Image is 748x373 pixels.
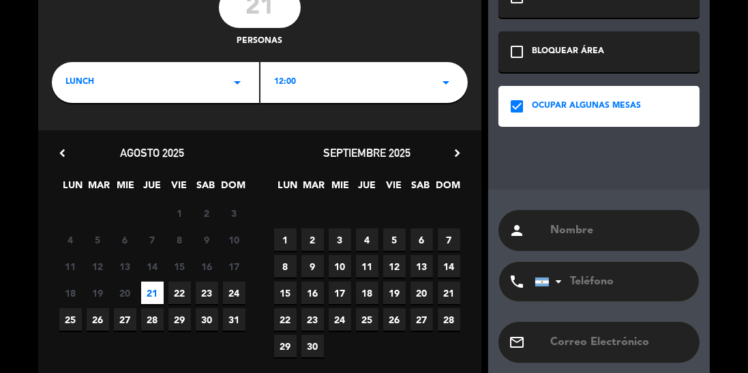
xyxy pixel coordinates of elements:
[221,177,243,200] span: DOM
[383,282,406,304] span: 19
[141,255,164,278] span: 14
[410,308,433,331] span: 27
[114,255,136,278] span: 13
[87,255,109,278] span: 12
[274,76,296,89] span: 12:00
[141,228,164,251] span: 7
[168,255,191,278] span: 15
[410,255,433,278] span: 13
[438,228,460,251] span: 7
[383,228,406,251] span: 5
[223,202,245,224] span: 3
[301,282,324,304] span: 16
[535,263,567,301] div: Argentina: +54
[59,228,82,251] span: 4
[509,44,525,60] i: check_box_outline_blank
[436,177,458,200] span: DOM
[509,273,525,290] i: phone
[223,228,245,251] span: 10
[223,282,245,304] span: 24
[356,282,378,304] span: 18
[509,98,525,115] i: check_box
[196,202,218,224] span: 2
[356,308,378,331] span: 25
[535,262,685,301] input: Teléfono
[196,228,218,251] span: 9
[438,255,460,278] span: 14
[229,74,245,91] i: arrow_drop_down
[276,177,299,200] span: LUN
[410,228,433,251] span: 6
[450,146,464,160] i: chevron_right
[329,177,352,200] span: MIE
[196,255,218,278] span: 16
[59,308,82,331] span: 25
[549,221,689,240] input: Nombre
[223,308,245,331] span: 31
[303,177,325,200] span: MAR
[301,335,324,357] span: 30
[301,255,324,278] span: 9
[274,255,297,278] span: 8
[356,228,378,251] span: 4
[356,177,378,200] span: JUE
[168,282,191,304] span: 22
[194,177,217,200] span: SAB
[329,228,351,251] span: 3
[274,308,297,331] span: 22
[549,333,689,352] input: Correo Electrónico
[168,202,191,224] span: 1
[141,308,164,331] span: 28
[87,282,109,304] span: 19
[196,308,218,331] span: 30
[114,282,136,304] span: 20
[329,282,351,304] span: 17
[509,222,525,239] i: person
[329,308,351,331] span: 24
[59,255,82,278] span: 11
[438,74,454,91] i: arrow_drop_down
[65,76,94,89] span: LUNCH
[324,146,411,160] span: septiembre 2025
[274,228,297,251] span: 1
[141,177,164,200] span: JUE
[115,177,137,200] span: MIE
[55,146,70,160] i: chevron_left
[410,282,433,304] span: 20
[87,308,109,331] span: 26
[356,255,378,278] span: 11
[274,335,297,357] span: 29
[409,177,432,200] span: SAB
[383,177,405,200] span: VIE
[168,228,191,251] span: 8
[61,177,84,200] span: LUN
[121,146,185,160] span: agosto 2025
[383,308,406,331] span: 26
[141,282,164,304] span: 21
[274,282,297,304] span: 15
[438,308,460,331] span: 28
[532,45,604,59] div: BLOQUEAR ÁREA
[87,228,109,251] span: 5
[196,282,218,304] span: 23
[168,308,191,331] span: 29
[88,177,110,200] span: MAR
[59,282,82,304] span: 18
[301,308,324,331] span: 23
[383,255,406,278] span: 12
[532,100,641,113] div: OCUPAR ALGUNAS MESAS
[114,228,136,251] span: 6
[301,228,324,251] span: 2
[237,35,283,48] span: personas
[438,282,460,304] span: 21
[223,255,245,278] span: 17
[114,308,136,331] span: 27
[168,177,190,200] span: VIE
[329,255,351,278] span: 10
[509,334,525,350] i: email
